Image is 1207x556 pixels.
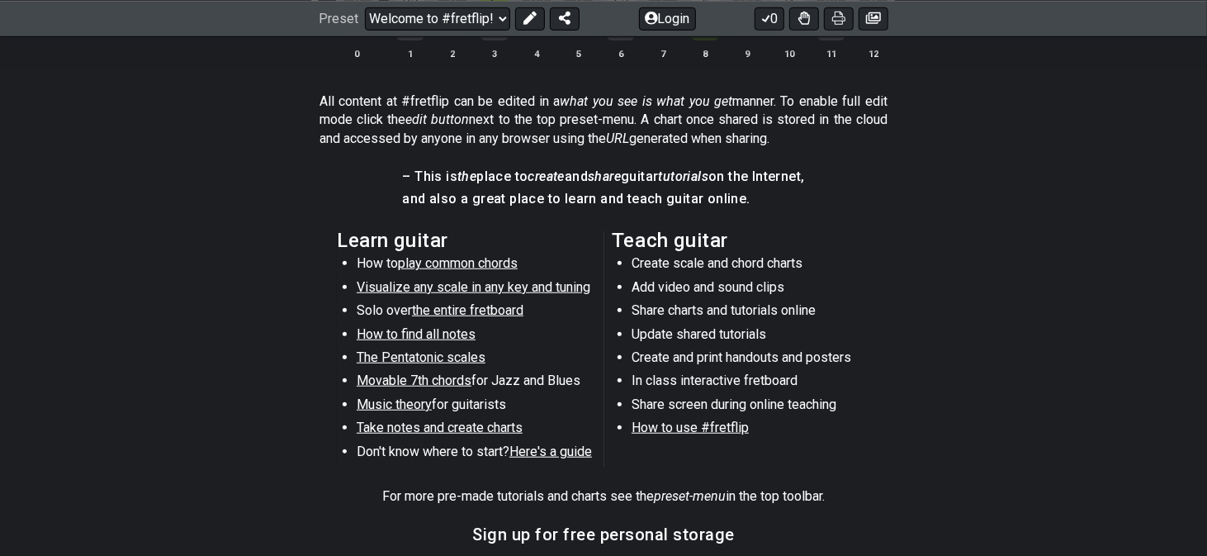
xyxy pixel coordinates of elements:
[472,525,735,544] h3: Sign up for free personal storage
[632,349,867,372] li: Create and print handouts and posters
[769,45,811,62] th: 10
[357,373,471,388] span: Movable 7th chords
[457,169,476,184] em: the
[357,372,592,395] li: for Jazz and Blues
[390,45,432,62] th: 1
[550,7,580,30] button: Share Preset
[516,45,558,62] th: 4
[357,420,523,435] span: Take notes and create charts
[588,169,621,184] em: share
[509,444,592,459] span: Here's a guide
[382,487,825,506] p: For more pre-made tutorials and charts see the in the top toolbar.
[632,254,867,278] li: Create scale and chord charts
[639,7,696,30] button: Login
[398,255,518,271] span: play common chords
[319,11,358,26] span: Preset
[402,168,804,186] h4: – This is place to and guitar on the Internet,
[336,45,378,62] th: 0
[357,397,432,412] span: Music theory
[684,45,727,62] th: 8
[632,396,867,419] li: Share screen during online teaching
[412,302,523,318] span: the entire fretboard
[528,169,564,184] em: create
[357,396,592,419] li: for guitarists
[654,488,726,504] em: preset-menu
[853,45,895,62] th: 12
[558,45,600,62] th: 5
[515,7,545,30] button: Edit Preset
[789,7,819,30] button: Toggle Dexterity for all fretkits
[727,45,769,62] th: 9
[474,45,516,62] th: 3
[432,45,474,62] th: 2
[600,45,642,62] th: 6
[357,302,592,325] li: Solo over
[337,231,595,249] h2: Learn guitar
[632,278,867,302] li: Add video and sound clips
[357,349,485,365] span: The Pentatonic scales
[357,443,592,466] li: Don't know where to start?
[632,372,867,395] li: In class interactive fretboard
[561,93,733,109] em: what you see is what you get
[859,7,888,30] button: Create image
[811,45,853,62] th: 11
[357,254,592,278] li: How to
[632,326,867,349] li: Update shared tutorials
[357,279,590,295] span: Visualize any scale in any key and tuning
[606,131,629,146] em: URL
[365,7,510,30] select: Preset
[755,7,784,30] button: 0
[632,302,867,325] li: Share charts and tutorials online
[405,112,469,127] em: edit button
[642,45,684,62] th: 7
[357,326,476,342] span: How to find all notes
[824,7,854,30] button: Print
[632,420,749,435] span: How to use #fretflip
[659,169,709,184] em: tutorials
[402,190,804,208] h4: and also a great place to learn and teach guitar online.
[319,93,887,148] p: All content at #fretflip can be edited in a manner. To enable full edit mode click the next to th...
[612,231,870,249] h2: Teach guitar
